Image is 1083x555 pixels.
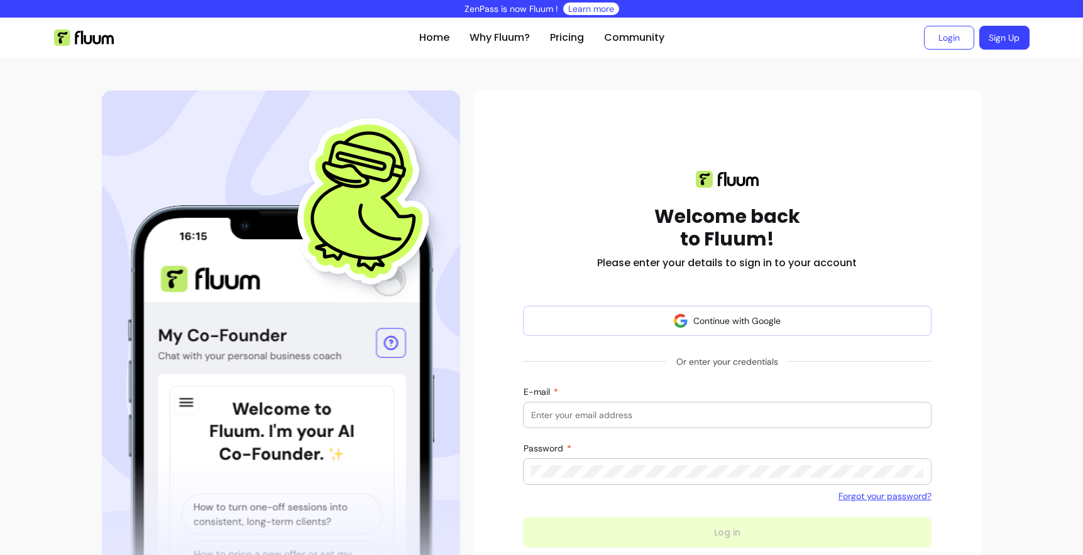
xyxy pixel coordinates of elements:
a: Pricing [550,30,584,45]
h1: Welcome back to Fluum! [654,205,800,251]
a: Learn more [568,3,614,15]
button: Continue with Google [523,306,932,336]
input: E-mail [531,409,923,421]
a: Forgot your password? [838,490,932,502]
p: ZenPass is now Fluum ! [465,3,558,15]
span: Or enter your credentials [666,350,788,373]
a: Home [419,30,449,45]
a: Community [604,30,664,45]
span: E-mail [524,386,552,397]
span: Password [524,443,566,454]
img: Fluum logo [696,171,759,188]
a: Login [924,26,974,50]
img: avatar [673,313,688,328]
a: Why Fluum? [470,30,530,45]
a: Sign Up [979,26,1030,50]
h2: Please enter your details to sign in to your account [597,256,857,271]
img: Fluum Logo [54,30,114,46]
input: Password [531,465,923,478]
